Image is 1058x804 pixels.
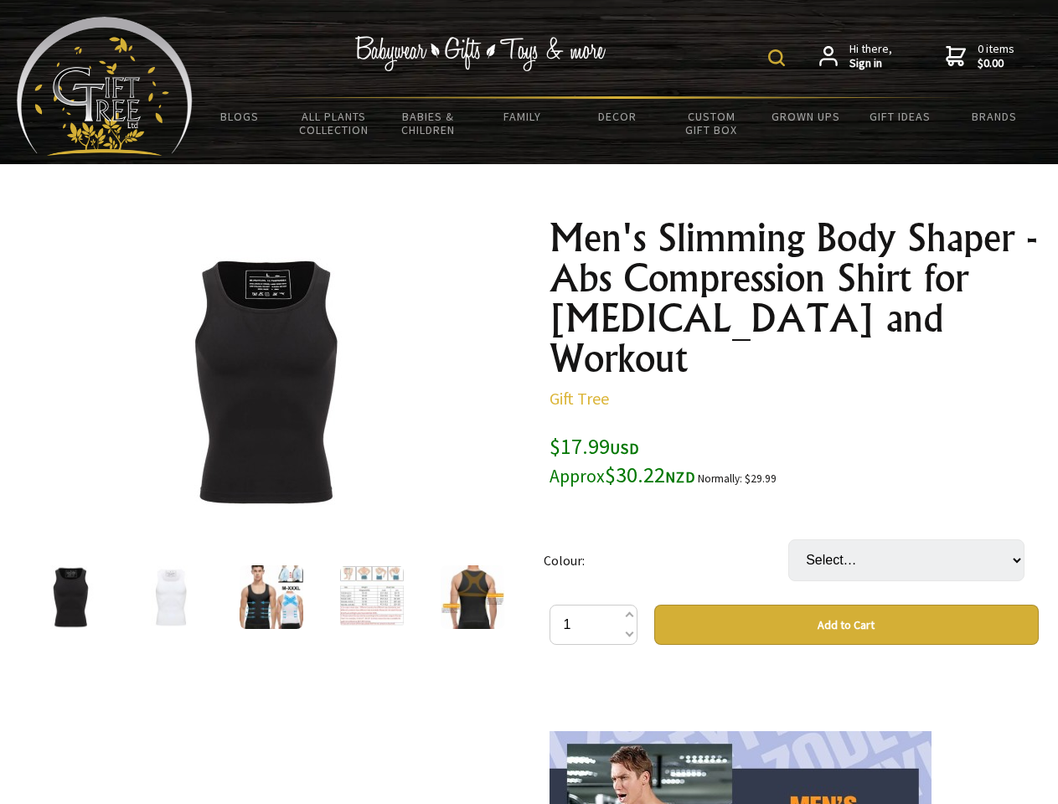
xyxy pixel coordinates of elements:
a: Family [476,99,570,134]
button: Add to Cart [654,605,1039,645]
a: Custom Gift Box [664,99,759,147]
td: Colour: [544,516,788,605]
a: BLOGS [193,99,287,134]
span: $17.99 $30.22 [550,432,695,488]
img: Babywear - Gifts - Toys & more [355,36,606,71]
a: Decor [570,99,664,134]
a: All Plants Collection [287,99,382,147]
span: 0 items [978,41,1014,71]
img: product search [768,49,785,66]
span: Hi there, [849,42,892,71]
span: USD [610,439,639,458]
strong: Sign in [849,56,892,71]
img: Men's Slimming Body Shaper - Abs Compression Shirt for Gynecomastia and Workout [441,565,504,629]
img: Men's Slimming Body Shaper - Abs Compression Shirt for Gynecomastia and Workout [240,565,303,629]
img: Men's Slimming Body Shaper - Abs Compression Shirt for Gynecomastia and Workout [134,250,395,512]
img: Men's Slimming Body Shaper - Abs Compression Shirt for Gynecomastia and Workout [340,565,404,629]
small: Normally: $29.99 [698,472,777,486]
small: Approx [550,465,605,487]
strong: $0.00 [978,56,1014,71]
a: Gift Tree [550,388,609,409]
img: Babyware - Gifts - Toys and more... [17,17,193,156]
a: 0 items$0.00 [946,42,1014,71]
a: Grown Ups [758,99,853,134]
h1: Men's Slimming Body Shaper - Abs Compression Shirt for [MEDICAL_DATA] and Workout [550,218,1039,379]
a: Babies & Children [381,99,476,147]
span: NZD [665,467,695,487]
a: Gift Ideas [853,99,947,134]
a: Hi there,Sign in [819,42,892,71]
img: Men's Slimming Body Shaper - Abs Compression Shirt for Gynecomastia and Workout [39,565,102,629]
img: Men's Slimming Body Shaper - Abs Compression Shirt for Gynecomastia and Workout [139,565,203,629]
a: Brands [947,99,1042,134]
